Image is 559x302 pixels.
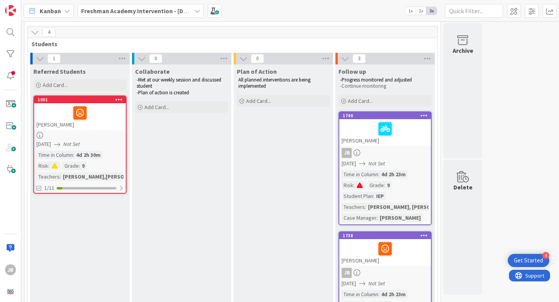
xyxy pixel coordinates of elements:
[36,140,51,148] span: [DATE]
[508,254,549,267] div: Open Get Started checklist, remaining modules: 4
[60,172,61,181] span: :
[38,97,126,102] div: 1801
[238,76,312,89] span: All planned interventions are being implemented
[33,95,127,194] a: 1801[PERSON_NAME][DATE]Not SetTime in Column:4d 2h 30mRisk:Grade:9Teachers:[PERSON_NAME],[PERSON_...
[339,232,431,266] div: 1738[PERSON_NAME]
[342,181,353,189] div: Risk
[36,161,48,170] div: Risk
[342,170,378,179] div: Time in Column
[339,239,431,266] div: [PERSON_NAME]
[34,103,126,130] div: [PERSON_NAME]
[343,113,431,118] div: 1740
[237,68,277,75] span: Plan of Action
[378,170,379,179] span: :
[61,172,200,181] div: [PERSON_NAME],[PERSON_NAME],[PERSON_NAME],T...
[246,97,271,104] span: Add Card...
[378,213,423,222] div: [PERSON_NAME]
[5,264,16,275] div: JB
[342,213,377,222] div: Case Manager
[373,192,374,200] span: :
[405,7,416,15] span: 1x
[342,268,352,278] div: JB
[5,5,16,16] img: Visit kanbanzone.com
[34,96,126,130] div: 1801[PERSON_NAME]
[36,151,73,159] div: Time in Column
[342,290,378,299] div: Time in Column
[36,172,60,181] div: Teachers
[149,54,162,63] span: 0
[33,68,86,75] span: Referred Students
[62,161,79,170] div: Grade
[352,54,366,63] span: 3
[368,181,384,189] div: Grade
[63,141,80,148] i: Not Set
[80,161,87,170] div: 9
[5,286,16,297] img: avatar
[542,252,549,259] div: 4
[379,290,408,299] div: 4d 2h 23m
[137,89,189,96] span: -Plan of action is created
[339,119,431,146] div: [PERSON_NAME]
[379,170,408,179] div: 4d 2h 23m
[348,97,373,104] span: Add Card...
[44,184,54,192] span: 1/11
[453,182,472,192] div: Delete
[368,160,385,167] i: Not Set
[514,257,543,264] div: Get Started
[144,104,169,111] span: Add Card...
[81,7,216,15] b: Freshman Academy Intervention - [DATE]-[DATE]
[339,268,431,278] div: JB
[416,7,426,15] span: 2x
[339,68,366,75] span: Follow up
[365,203,366,211] span: :
[378,290,379,299] span: :
[343,233,431,238] div: 1738
[79,161,80,170] span: :
[339,112,431,146] div: 1740[PERSON_NAME]
[74,151,102,159] div: 4d 2h 30m
[342,192,373,200] div: Student Plan
[377,213,378,222] span: :
[340,76,412,83] span: -Progress monitored and adjusted
[73,151,74,159] span: :
[368,280,385,287] i: Not Set
[342,160,356,168] span: [DATE]
[47,54,61,63] span: 1
[135,68,170,75] span: Collaborate
[40,6,61,16] span: Kanban
[445,4,503,18] input: Quick Filter...
[384,181,385,189] span: :
[137,76,222,89] span: -Met at our weekly session and discussed student
[453,46,473,55] div: Archive
[340,83,430,89] p: -Continue monitoring
[339,232,431,239] div: 1738
[353,181,354,189] span: :
[426,7,437,15] span: 3x
[342,148,352,158] div: JB
[339,111,432,225] a: 1740[PERSON_NAME]JB[DATE]Not SetTime in Column:4d 2h 23mRisk:Grade:9Student Plan:IEPTeachers:[PER...
[16,1,35,10] span: Support
[339,148,431,158] div: JB
[42,28,56,37] span: 4
[342,203,365,211] div: Teachers
[374,192,386,200] div: IEP
[339,112,431,119] div: 1740
[31,40,428,48] span: Students
[34,96,126,103] div: 1801
[48,161,49,170] span: :
[43,82,68,89] span: Add Card...
[251,54,264,63] span: 0
[366,203,503,211] div: [PERSON_NAME], [PERSON_NAME], [PERSON_NAME]...
[385,181,392,189] div: 9
[342,279,356,288] span: [DATE]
